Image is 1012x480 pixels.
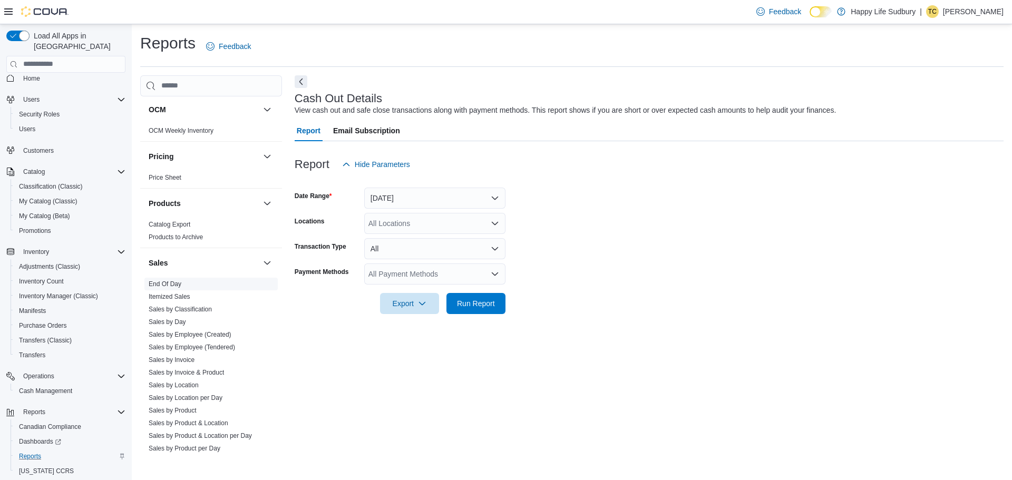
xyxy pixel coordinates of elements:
[491,270,499,278] button: Open list of options
[149,174,181,181] a: Price Sheet
[140,33,196,54] h1: Reports
[23,248,49,256] span: Inventory
[23,372,54,380] span: Operations
[149,356,194,364] a: Sales by Invoice
[261,150,274,163] button: Pricing
[11,434,130,449] a: Dashboards
[386,293,433,314] span: Export
[15,275,68,288] a: Inventory Count
[380,293,439,314] button: Export
[851,5,916,18] p: Happy Life Sudbury
[149,233,203,241] span: Products to Archive
[15,450,125,463] span: Reports
[19,197,77,205] span: My Catalog (Classic)
[11,289,130,303] button: Inventory Manager (Classic)
[23,95,40,104] span: Users
[19,406,125,418] span: Reports
[149,280,181,288] span: End Of Day
[149,151,173,162] h3: Pricing
[810,6,832,17] input: Dark Mode
[149,381,199,389] a: Sales by Location
[19,212,70,220] span: My Catalog (Beta)
[19,307,46,315] span: Manifests
[19,93,44,106] button: Users
[15,123,125,135] span: Users
[23,74,40,83] span: Home
[15,349,50,361] a: Transfers
[11,333,130,348] button: Transfers (Classic)
[19,423,81,431] span: Canadian Compliance
[149,258,259,268] button: Sales
[2,71,130,86] button: Home
[15,108,64,121] a: Security Roles
[15,275,125,288] span: Inventory Count
[15,435,65,448] a: Dashboards
[15,420,85,433] a: Canadian Compliance
[21,6,69,17] img: Cova
[19,292,98,300] span: Inventory Manager (Classic)
[261,197,274,210] button: Products
[149,444,220,453] span: Sales by Product per Day
[15,210,74,222] a: My Catalog (Beta)
[149,293,190,300] a: Itemized Sales
[11,419,130,434] button: Canadian Compliance
[19,144,125,157] span: Customers
[219,41,251,52] span: Feedback
[23,408,45,416] span: Reports
[15,180,87,193] a: Classification (Classic)
[364,238,505,259] button: All
[19,125,35,133] span: Users
[149,198,181,209] h3: Products
[140,124,282,141] div: OCM
[2,244,130,259] button: Inventory
[15,319,125,332] span: Purchase Orders
[920,5,922,18] p: |
[11,348,130,363] button: Transfers
[15,210,125,222] span: My Catalog (Beta)
[202,36,255,57] a: Feedback
[15,319,71,332] a: Purchase Orders
[19,351,45,359] span: Transfers
[19,144,58,157] a: Customers
[19,387,72,395] span: Cash Management
[333,120,400,141] span: Email Subscription
[297,120,320,141] span: Report
[149,151,259,162] button: Pricing
[2,164,130,179] button: Catalog
[15,465,78,477] a: [US_STATE] CCRS
[11,384,130,398] button: Cash Management
[19,467,74,475] span: [US_STATE] CCRS
[149,445,220,452] a: Sales by Product per Day
[364,188,505,209] button: [DATE]
[446,293,505,314] button: Run Report
[19,227,51,235] span: Promotions
[2,369,130,384] button: Operations
[19,262,80,271] span: Adjustments (Classic)
[149,318,186,326] span: Sales by Day
[149,406,197,415] span: Sales by Product
[149,407,197,414] a: Sales by Product
[15,435,125,448] span: Dashboards
[30,31,125,52] span: Load All Apps in [GEOGRAPHIC_DATA]
[19,165,49,178] button: Catalog
[15,334,76,347] a: Transfers (Classic)
[11,209,130,223] button: My Catalog (Beta)
[149,198,259,209] button: Products
[15,349,125,361] span: Transfers
[15,305,50,317] a: Manifests
[15,180,125,193] span: Classification (Classic)
[355,159,410,170] span: Hide Parameters
[2,143,130,158] button: Customers
[295,105,836,116] div: View cash out and safe close transactions along with payment methods. This report shows if you ar...
[149,104,259,115] button: OCM
[149,394,222,401] a: Sales by Location per Day
[19,370,125,383] span: Operations
[19,182,83,191] span: Classification (Classic)
[19,246,125,258] span: Inventory
[11,464,130,478] button: [US_STATE] CCRS
[15,260,84,273] a: Adjustments (Classic)
[926,5,939,18] div: Tanner Chretien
